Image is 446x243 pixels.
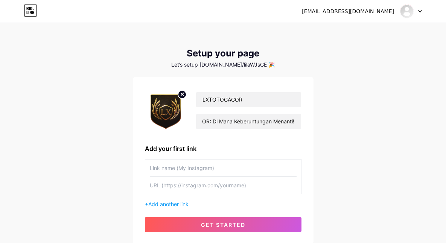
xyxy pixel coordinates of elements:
span: get started [201,222,245,228]
img: profile pic [145,89,187,132]
div: + [145,200,301,208]
input: bio [196,114,301,129]
span: Add another link [148,201,189,207]
input: Your name [196,92,301,107]
div: Setup your page [133,48,314,59]
div: [EMAIL_ADDRESS][DOMAIN_NAME] [302,8,394,15]
img: lila [400,4,414,18]
input: URL (https://instagram.com/yourname) [150,177,297,194]
input: Link name (My Instagram) [150,159,297,176]
div: Let’s setup [DOMAIN_NAME]/lilaWJsGE 🎉 [133,62,314,68]
div: Add your first link [145,144,301,153]
button: get started [145,217,301,232]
